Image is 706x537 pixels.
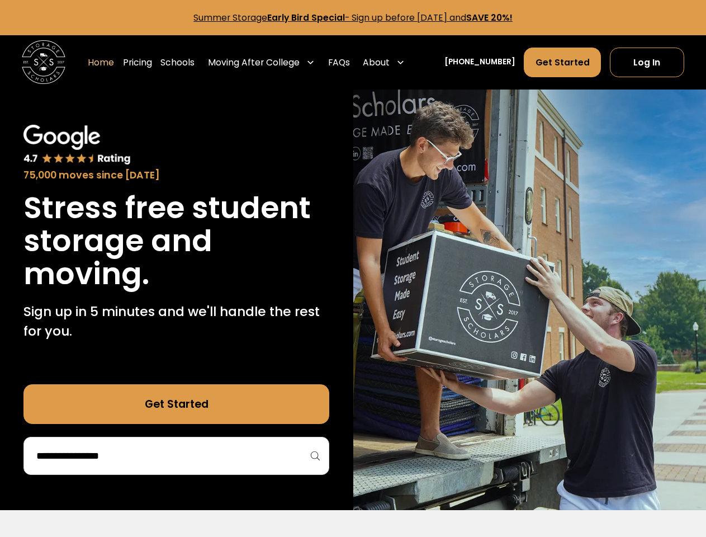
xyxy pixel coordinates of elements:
a: Home [88,47,114,78]
a: Get Started [23,384,329,423]
div: About [363,56,390,69]
div: 75,000 moves since [DATE] [23,168,329,182]
img: Google 4.7 star rating [23,125,130,166]
a: Log In [610,48,684,77]
strong: Early Bird Special [267,12,345,23]
a: Get Started [524,48,601,77]
p: Sign up in 5 minutes and we'll handle the rest for you. [23,302,329,341]
a: Schools [160,47,195,78]
h1: Stress free student storage and moving. [23,191,329,290]
img: Storage Scholars main logo [22,40,65,84]
div: About [358,47,409,78]
strong: SAVE 20%! [466,12,513,23]
div: Moving After College [208,56,300,69]
a: Summer StorageEarly Bird Special- Sign up before [DATE] andSAVE 20%! [193,12,513,23]
div: Moving After College [203,47,319,78]
a: FAQs [328,47,350,78]
a: Pricing [123,47,152,78]
a: [PHONE_NUMBER] [444,56,515,68]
